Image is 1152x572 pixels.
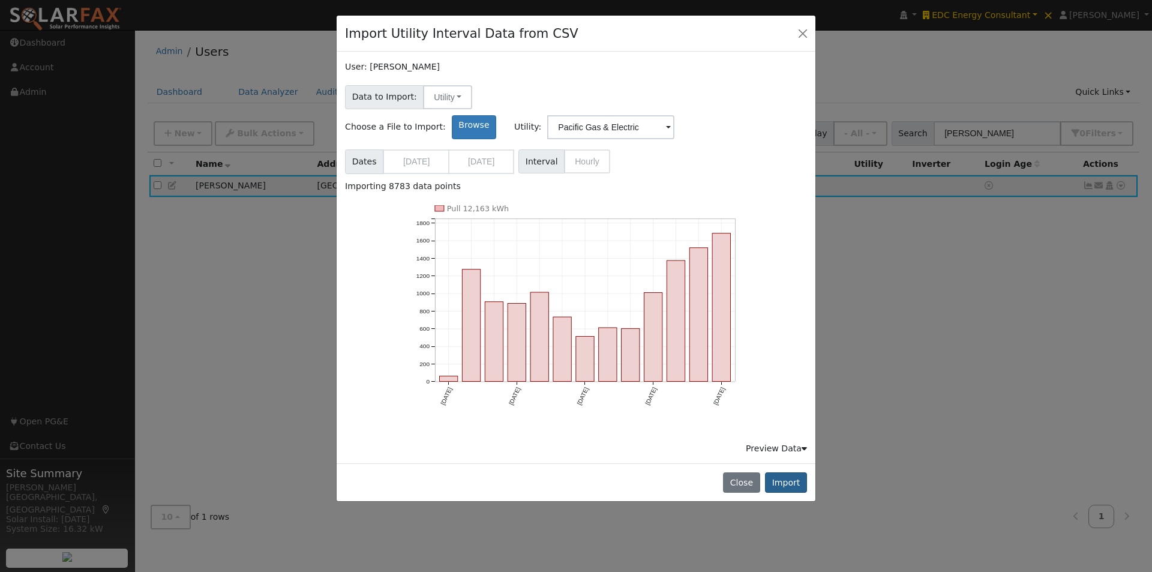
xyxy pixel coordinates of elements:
text: 1000 [416,291,430,297]
text: 800 [419,308,430,315]
button: Close [794,25,811,41]
text: 0 [426,379,430,385]
text: [DATE] [508,387,521,406]
rect: onclick="" [576,337,594,382]
text: 1200 [416,272,430,279]
rect: onclick="" [553,317,571,382]
text: [DATE] [644,387,658,406]
div: Preview Data [746,442,807,455]
rect: onclick="" [599,328,617,382]
text: 200 [419,361,430,367]
rect: onclick="" [713,233,731,382]
text: 1800 [416,220,430,226]
h4: Import Utility Interval Data from CSV [345,24,578,43]
rect: onclick="" [667,260,685,382]
text: 400 [419,343,430,350]
rect: onclick="" [622,329,640,382]
button: Import [765,472,807,493]
div: Importing 8783 data points [345,180,807,193]
span: Interval [518,149,565,173]
rect: onclick="" [485,302,503,382]
rect: onclick="" [644,293,662,382]
span: Utility: [514,121,541,133]
rect: onclick="" [690,248,708,382]
rect: onclick="" [439,376,457,382]
text: Pull 12,163 kWh [447,204,509,213]
rect: onclick="" [462,269,480,382]
button: Utility [423,85,472,109]
label: User: [PERSON_NAME] [345,61,440,73]
span: Data to Import: [345,85,424,109]
text: [DATE] [576,387,590,406]
span: Dates [345,149,383,174]
label: Browse [452,115,496,139]
text: [DATE] [439,387,453,406]
text: 1400 [416,255,430,262]
text: 1600 [416,237,430,244]
span: Choose a File to Import: [345,121,446,133]
rect: onclick="" [508,304,526,382]
button: Close [723,472,760,493]
rect: onclick="" [530,292,548,382]
text: [DATE] [712,387,726,406]
input: Select a Utility [547,115,674,139]
text: 600 [419,325,430,332]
